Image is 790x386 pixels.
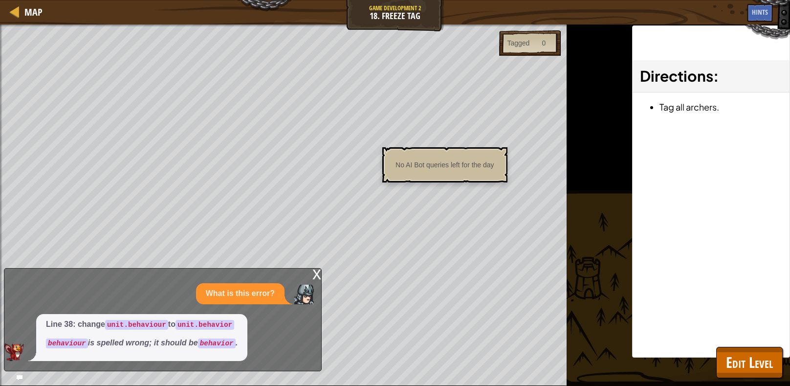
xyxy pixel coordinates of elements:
[294,285,314,304] img: Player
[716,347,783,378] button: Edit Level
[46,339,88,348] code: behaviour
[726,352,773,372] span: Edit Level
[752,7,768,17] span: Hints
[4,343,24,361] img: AI
[24,5,43,19] span: Map
[640,67,713,85] span: Directions
[46,339,238,347] em: is spelled wrong; it should be .
[46,319,238,330] p: Line 38: change to
[659,100,782,114] li: Tag all archers.
[507,38,529,48] div: Tagged
[176,320,234,330] code: unit.behavior
[389,156,501,174] div: No AI Bot queries left for the day
[105,320,168,330] code: unit.behaviour
[312,269,321,278] div: x
[542,38,546,48] div: 0
[206,288,275,299] p: What is this error?
[198,339,236,348] code: behavior
[640,65,782,87] h3: :
[20,5,43,19] a: Map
